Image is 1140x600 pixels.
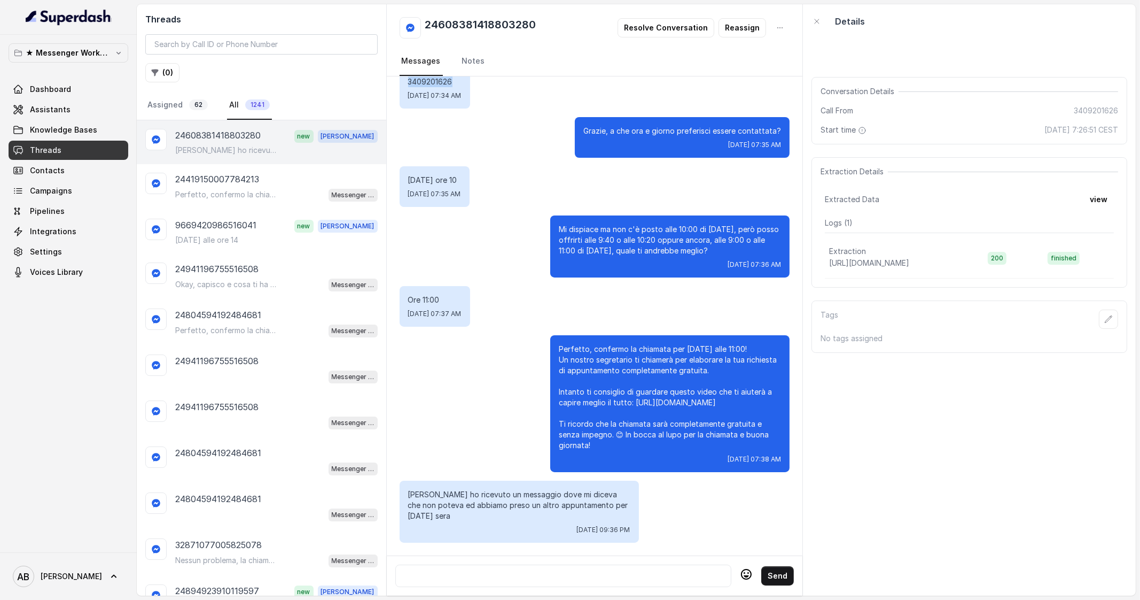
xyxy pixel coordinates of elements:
span: [DATE] 07:36 AM [728,260,781,269]
p: 24804594192484681 [175,309,261,321]
span: Threads [30,145,61,156]
span: Campaigns [30,186,72,196]
span: Contacts [30,165,65,176]
p: No tags assigned [821,333,1118,344]
p: Perfetto, confermo la chiamata per [DATE] alle 11:00! Un nostro segretario ti chiamerà per elabor... [559,344,781,451]
p: 24941196755516508 [175,355,259,367]
text: AB [18,571,30,582]
span: [PERSON_NAME] [318,586,378,598]
button: ★ Messenger Workspace [9,43,128,63]
p: Okay, capisco e cosa ti ha spinto a richiedere maggiori informazioni riguardo al nostro Metodo FE... [175,279,278,290]
span: Settings [30,247,62,257]
p: 3409201626 [408,76,462,87]
p: Messenger Metodo FESPA v2 [332,280,374,290]
nav: Tabs [400,47,790,76]
p: 24804594192484681 [175,493,261,505]
button: view [1083,190,1114,209]
span: 1241 [245,99,270,110]
p: Messenger Metodo FESPA v2 [332,190,374,201]
p: 9669420986516041 [175,219,256,233]
span: finished [1048,252,1080,265]
span: Call From [821,105,853,116]
span: Assistants [30,104,71,115]
span: Conversation Details [821,86,899,97]
span: new [294,220,314,233]
p: Ore 11:00 [408,295,462,305]
p: 24941196755516508 [175,263,259,275]
span: [DATE] 07:38 AM [728,455,781,464]
a: Assigned62 [145,91,210,120]
span: 3409201626 [1074,105,1118,116]
img: light.svg [26,9,112,26]
p: Logs ( 1 ) [825,218,1114,228]
p: Tags [821,310,838,329]
a: Notes [460,47,487,76]
h2: 24608381418803280 [425,17,536,39]
span: Extracted Data [825,194,879,205]
p: Messenger Metodo FESPA v2 [332,464,374,474]
p: Messenger Metodo FESPA v2 [332,326,374,336]
p: 32871077005825078 [175,539,262,551]
p: Mi dispiace ma non c'è posto alle 10:00 di [DATE], però posso offrirti alle 9:40 o alle 10:20 opp... [559,224,781,256]
p: 24804594192484681 [175,447,261,459]
a: Messages [400,47,443,76]
p: [PERSON_NAME] ho ricevuto un messaggio dove mi diceva che non poteva ed abbiamo preso un altro ap... [408,489,630,521]
span: [DATE] 09:36 PM [577,526,630,534]
span: new [294,586,314,598]
nav: Tabs [145,91,378,120]
button: Reassign [719,18,766,37]
span: [DATE] 7:26:51 CEST [1044,125,1118,135]
span: new [294,130,314,143]
p: Nessun problema, la chiamata può essere fatta quando vuoi, nel giorno e orario che preferisci. 😊 ... [175,555,278,566]
a: Dashboard [9,80,128,99]
p: Extraction [829,246,866,257]
button: (0) [145,63,179,82]
span: Knowledge Bases [30,125,97,135]
p: Perfetto, confermo la chiamata per [DATE] alle 16:00! Un nostro segretario ti chiamerà per elabor... [175,325,278,336]
p: 24941196755516508 [175,401,259,413]
span: Pipelines [30,206,65,217]
p: 24419150007784213 [175,173,259,186]
p: Details [835,15,865,28]
p: Messenger Metodo FESPA v2 [332,418,374,428]
p: [PERSON_NAME] ho ricevuto un messaggio dove mi diceva che non poteva ed abbiamo preso un altro ap... [175,145,278,156]
span: [DATE] 07:34 AM [408,91,462,100]
a: Contacts [9,161,128,180]
a: [PERSON_NAME] [9,561,128,591]
a: Campaigns [9,181,128,201]
input: Search by Call ID or Phone Number [145,34,378,55]
h2: Threads [145,13,378,26]
a: Threads [9,141,128,160]
p: Messenger Metodo FESPA v2 [332,556,374,566]
span: Start time [821,125,869,135]
a: Pipelines [9,202,128,221]
a: Assistants [9,100,128,119]
a: Integrations [9,222,128,241]
p: Messenger Metodo FESPA v2 [332,510,374,520]
span: [PERSON_NAME] [318,130,378,143]
button: Send [761,566,794,586]
span: Dashboard [30,84,71,95]
span: Extraction Details [821,166,888,177]
p: Perfetto, confermo la chiamata per [DATE] alle 13:00! Un nostro segretario ti chiamerà per elabor... [175,189,278,200]
button: Resolve Conversation [618,18,714,37]
p: 24894923910119597 [175,584,259,598]
span: 62 [189,99,208,110]
span: [PERSON_NAME] [318,220,378,233]
span: [URL][DOMAIN_NAME] [829,258,909,267]
a: Voices Library [9,263,128,282]
a: All1241 [227,91,272,120]
span: Integrations [30,226,76,237]
span: [DATE] 07:35 AM [408,190,461,198]
p: 24608381418803280 [175,129,261,143]
span: [DATE] 07:37 AM [408,310,462,318]
p: Grazie, a che ora e giorno preferisci essere contattata? [583,126,781,136]
a: Knowledge Bases [9,120,128,140]
span: Voices Library [30,267,83,278]
span: [DATE] 07:35 AM [728,141,781,149]
p: Messenger Metodo FESPA v2 [332,372,374,382]
a: Settings [9,242,128,261]
span: [PERSON_NAME] [41,571,102,582]
p: [DATE] ore 10 [408,175,461,186]
span: 200 [988,252,1006,265]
